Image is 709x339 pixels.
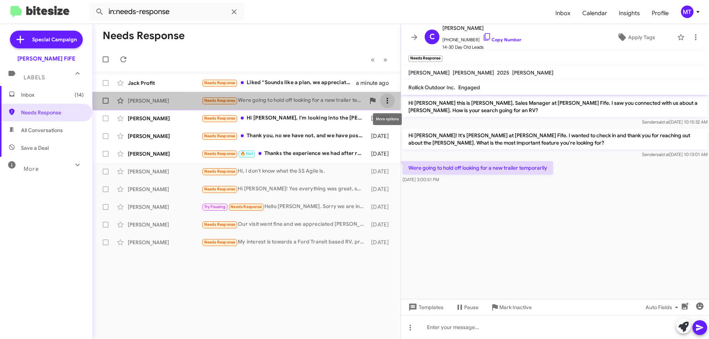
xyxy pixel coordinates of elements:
[367,52,392,67] nav: Page navigation example
[202,149,367,158] div: Thanks the experience we had after renting help us find out things we needed to know the required...
[646,3,675,24] a: Profile
[499,301,532,314] span: Mark Inactive
[128,203,202,211] div: [PERSON_NAME]
[613,3,646,24] a: Insights
[598,31,674,44] button: Apply Tags
[204,187,236,191] span: Needs Response
[204,222,236,227] span: Needs Response
[128,115,202,122] div: [PERSON_NAME]
[367,168,395,175] div: [DATE]
[512,69,554,76] span: [PERSON_NAME]
[204,240,236,245] span: Needs Response
[458,84,480,91] span: Engaged
[128,239,202,246] div: [PERSON_NAME]
[373,113,402,125] div: More options
[645,301,681,314] span: Auto Fields
[442,32,521,44] span: [PHONE_NUMBER]
[403,96,708,117] p: Hi [PERSON_NAME] this is [PERSON_NAME], Sales Manager at [PERSON_NAME] Fife. I saw you connected ...
[367,239,395,246] div: [DATE]
[24,74,45,81] span: Labels
[675,6,701,18] button: MT
[366,52,379,67] button: Previous
[204,151,236,156] span: Needs Response
[356,79,395,87] div: a minute ago
[628,31,655,44] span: Apply Tags
[442,24,521,32] span: [PERSON_NAME]
[204,169,236,174] span: Needs Response
[21,91,84,98] span: Inbox
[202,185,367,193] div: Hi [PERSON_NAME]! Yes everything was great, specially how [PERSON_NAME] helped us and his follow ...
[204,116,236,121] span: Needs Response
[75,91,84,98] span: (14)
[17,55,75,62] div: [PERSON_NAME] FIFE
[576,3,613,24] a: Calendar
[640,301,687,314] button: Auto Fields
[371,55,375,64] span: «
[202,167,367,176] div: Hi, I don't know what the SS Agile is.
[202,203,367,211] div: Hello [PERSON_NAME]. Sorry we are in [GEOGRAPHIC_DATA] for the week. I will chat with you next week
[483,37,521,42] a: Copy Number
[204,204,226,209] span: Try Pausing
[24,166,39,172] span: More
[408,69,450,76] span: [PERSON_NAME]
[429,31,435,43] span: C
[367,203,395,211] div: [DATE]
[442,44,521,51] span: 14-30 Day Old Leads
[367,150,395,158] div: [DATE]
[484,301,538,314] button: Mark Inactive
[202,220,367,229] div: Our visit went fine and we appreciated [PERSON_NAME]'s hospitality. We are weighing our options n...
[21,144,49,152] span: Save a Deal
[204,134,236,138] span: Needs Response
[408,55,442,62] small: Needs Response
[403,177,439,182] span: [DATE] 3:00:51 PM
[383,55,387,64] span: »
[21,109,84,116] span: Needs Response
[240,151,253,156] span: 🔥 Hot
[89,3,244,21] input: Search
[379,52,392,67] button: Next
[367,221,395,228] div: [DATE]
[202,96,365,105] div: Were going to hold off looking for a new trailer temporarily
[202,114,367,122] div: Hi [PERSON_NAME], I'm looking into the [PERSON_NAME] as well. Here's my dilemma, maybe your team ...
[464,301,479,314] span: Pause
[657,152,669,157] span: said at
[128,150,202,158] div: [PERSON_NAME]
[230,204,262,209] span: Needs Response
[128,97,202,104] div: [PERSON_NAME]
[128,168,202,175] div: [PERSON_NAME]
[401,301,449,314] button: Templates
[32,36,77,43] span: Special Campaign
[453,69,494,76] span: [PERSON_NAME]
[367,132,395,140] div: [DATE]
[10,31,83,48] a: Special Campaign
[128,221,202,228] div: [PERSON_NAME]
[497,69,509,76] span: 2025
[407,301,443,314] span: Templates
[202,79,356,87] div: Liked “Sounds like a plan, we appreciate the chance to help. [PERSON_NAME] is helping, he is one ...
[403,161,553,174] p: Were going to hold off looking for a new trailer temporarily
[103,30,185,42] h1: Needs Response
[202,132,367,140] div: Thank you, no we have not, and we have postponed looking as income may be changing in the next fe...
[449,301,484,314] button: Pause
[549,3,576,24] a: Inbox
[128,79,202,87] div: Jack Profit
[202,238,367,246] div: My interest is towards a Ford Transit based RV, preferably AWD. My favorite model would be the Le...
[21,127,63,134] span: All Conversations
[657,119,669,125] span: said at
[408,84,455,91] span: Rollick Outdoor Inc.
[128,132,202,140] div: [PERSON_NAME]
[642,119,708,125] span: Sender [DATE] 10:15:32 AM
[642,152,708,157] span: Sender [DATE] 10:13:01 AM
[403,129,708,149] p: Hi [PERSON_NAME]! It's [PERSON_NAME] at [PERSON_NAME] Fife. I wanted to check in and thank you fo...
[204,80,236,85] span: Needs Response
[367,186,395,193] div: [DATE]
[681,6,693,18] div: MT
[128,186,202,193] div: [PERSON_NAME]
[204,98,236,103] span: Needs Response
